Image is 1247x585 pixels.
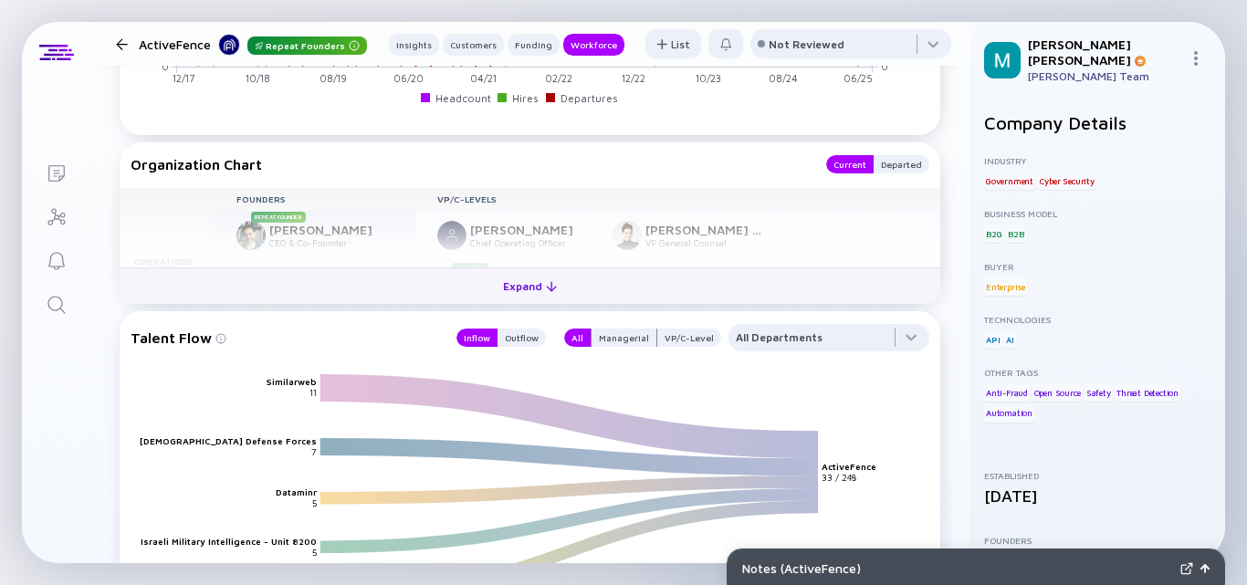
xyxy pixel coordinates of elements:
tspan: 10/23 [696,72,721,84]
button: Departed [874,155,929,173]
div: Enterprise [984,277,1027,296]
text: [DEMOGRAPHIC_DATA] Defense Forces [140,435,317,446]
text: 11 [309,387,317,398]
div: Customers [443,36,504,54]
h2: Company Details [984,112,1210,133]
text: Dataminr [276,486,317,497]
tspan: 04/21 [470,72,497,84]
button: Workforce [563,34,624,56]
div: Founders [984,535,1210,546]
a: Reminders [22,237,90,281]
tspan: 06/20 [393,72,424,84]
div: Industry [984,155,1210,166]
tspan: 12/22 [622,72,645,84]
img: Expand Notes [1180,562,1193,575]
tspan: 10/18 [246,72,270,84]
text: 33 / 248 [823,472,857,483]
tspan: 08/24 [769,72,798,84]
button: Expand [120,267,940,304]
button: Managerial [591,329,657,347]
div: Insights [389,36,439,54]
div: Expand [492,272,568,300]
text: Similarweb [267,376,317,387]
a: Investor Map [22,193,90,237]
tspan: 06/25 [844,72,873,84]
img: Open Notes [1200,564,1210,573]
button: Outflow [498,329,546,347]
div: Buyer [984,261,1210,272]
div: Anti-Fraud [984,383,1030,402]
tspan: 12/17 [173,72,194,84]
div: B2B [1006,225,1025,243]
text: 5 [312,547,317,558]
tspan: 08/19 [320,72,347,84]
div: Government [984,172,1035,190]
button: Current [826,155,874,173]
div: Not Reviewed [769,37,844,51]
div: [PERSON_NAME] Team [1028,69,1181,83]
div: Threat Detection [1115,383,1180,402]
div: [DATE] [984,486,1210,506]
div: Repeat Founders [247,37,367,55]
button: Insights [389,34,439,56]
div: Automation [984,404,1034,423]
div: Managerial [592,329,656,347]
div: Open Source [1032,383,1083,402]
button: Inflow [456,329,498,347]
text: Israeli Military Intelligence - Unit 8200 [141,536,317,547]
text: 7 [311,446,317,457]
img: Menu [1189,51,1203,66]
div: Technologies [984,314,1210,325]
button: VP/C-Level [657,329,721,347]
div: Notes ( ActiveFence ) [742,560,1173,576]
img: Mordechai Profile Picture [984,42,1021,78]
div: API [984,330,1001,349]
button: List [645,29,701,58]
div: Established [984,470,1210,481]
div: AI [1004,330,1016,349]
div: Other Tags [984,367,1210,378]
a: Lists [22,150,90,193]
div: ActiveFence [139,33,367,56]
button: All [564,329,591,347]
button: Funding [508,34,560,56]
div: Cyber Security [1038,172,1096,190]
div: B2G [984,225,1003,243]
div: [PERSON_NAME] [PERSON_NAME] [1028,37,1181,68]
a: Search [22,281,90,325]
div: Organization Chart [131,155,808,173]
div: Safety [1085,383,1113,402]
div: Business Model [984,208,1210,219]
text: 5 [312,497,317,508]
div: List [645,30,701,58]
button: Customers [443,34,504,56]
div: Workforce [563,36,624,54]
div: Talent Flow [131,324,438,351]
text: ActiveFence [823,461,877,472]
div: Funding [508,36,560,54]
tspan: 02/22 [545,72,572,84]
